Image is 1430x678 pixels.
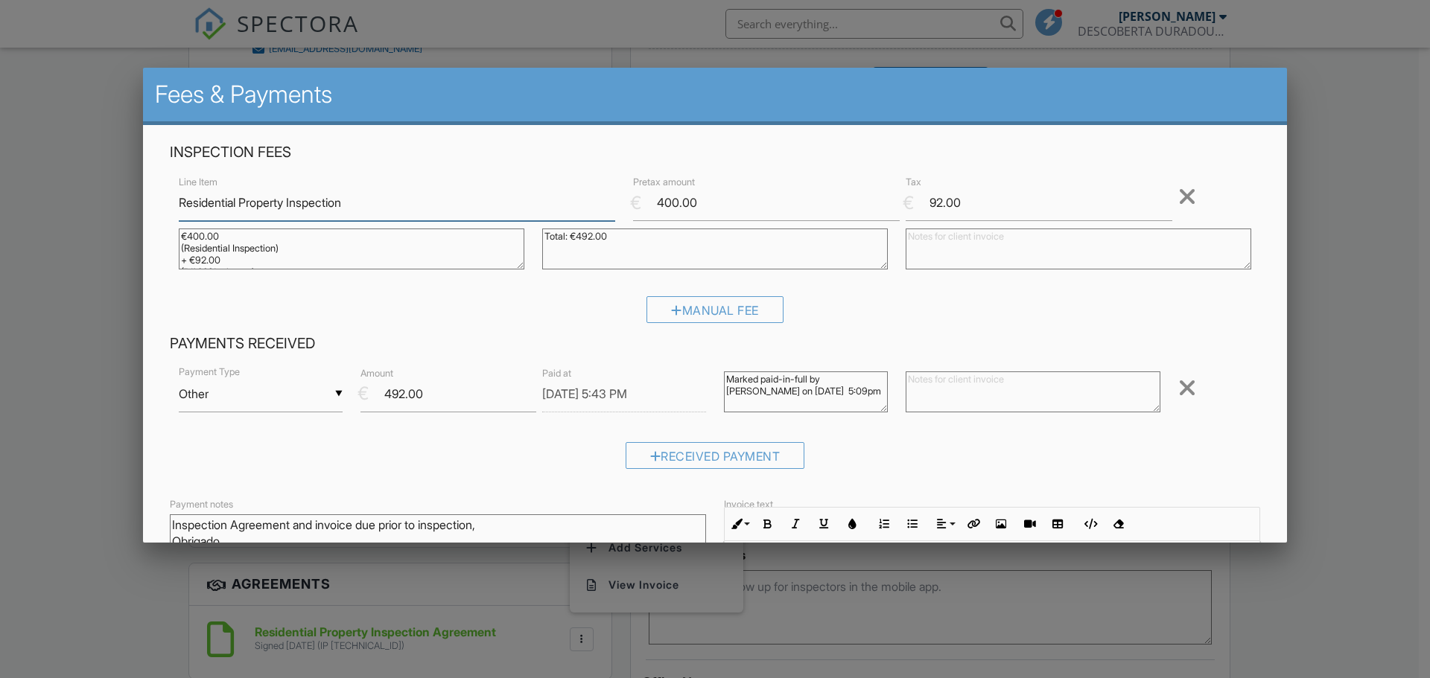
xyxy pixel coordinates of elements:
[724,371,888,412] textarea: Marked paid-in-full by [PERSON_NAME] on [DATE] 5:09pm
[725,510,753,538] button: Inline Style
[179,228,524,269] textarea: €400.00 (Residential Inspection) + €92.00 (IVA23%salestax)
[810,510,838,538] button: Underline (Ctrl+U)
[1043,510,1072,538] button: Insert Table
[542,367,571,380] label: Paid at
[179,365,240,379] label: Payment Type
[781,510,810,538] button: Italic (Ctrl+I)
[1104,510,1132,538] button: Clear Formatting
[724,498,773,511] label: Invoice text
[170,143,1260,162] h4: Inspection Fees
[959,510,987,538] button: Insert Link (Ctrl+K)
[626,442,805,469] div: Received Payment
[170,514,706,589] textarea: Inspection Agreement and invoice due prior to inspection, Obrigado.
[906,176,921,189] label: Tax
[170,334,1260,354] h4: Payments Received
[987,510,1015,538] button: Insert Image (Ctrl+P)
[838,510,866,538] button: Colors
[870,510,898,538] button: Ordered List
[170,498,233,511] label: Payment notes
[1015,510,1043,538] button: Insert Video
[542,228,888,269] textarea: Total: €492.00
[753,510,781,538] button: Bold (Ctrl+B)
[626,452,805,467] a: Received Payment
[903,191,914,216] div: €
[630,191,641,216] div: €
[930,510,959,538] button: Align
[360,367,393,380] label: Amount
[898,510,927,538] button: Unordered List
[179,176,217,189] label: Line Item
[357,381,369,406] div: €
[155,80,1275,109] h2: Fees & Payments
[1075,510,1104,538] button: Code View
[646,296,784,323] div: Manual Fee
[646,306,784,321] a: Manual Fee
[633,176,695,189] label: Pretax amount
